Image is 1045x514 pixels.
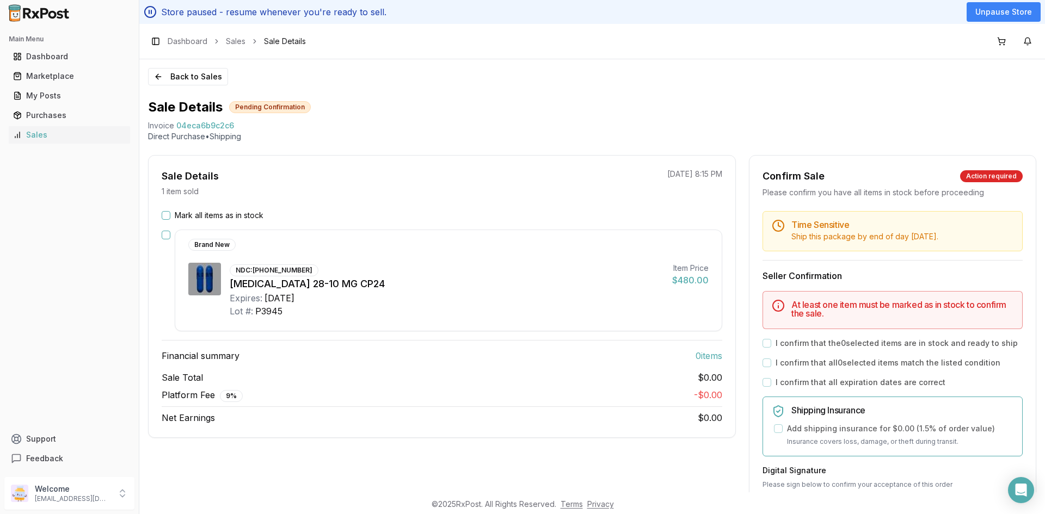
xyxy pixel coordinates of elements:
h5: Time Sensitive [791,220,1013,229]
div: Please confirm you have all items in stock before proceeding [763,187,1023,198]
p: Welcome [35,484,110,494]
h1: Sale Details [148,98,223,116]
div: P3945 [255,305,282,318]
span: 04eca6b9c2c6 [176,120,234,131]
a: Dashboard [9,47,130,66]
span: - $0.00 [694,389,722,400]
img: Namzaric 28-10 MG CP24 [188,263,221,295]
div: Lot #: [230,305,253,318]
p: Please sign below to confirm your acceptance of this order [763,480,1023,489]
button: Marketplace [4,67,134,85]
p: Insurance covers loss, damage, or theft during transit. [787,436,1013,447]
a: Marketplace [9,66,130,86]
h5: Shipping Insurance [791,406,1013,414]
div: Marketplace [13,71,126,82]
label: I confirm that the 0 selected items are in stock and ready to ship [776,338,1018,349]
button: Support [4,429,134,449]
button: Feedback [4,449,134,468]
div: Sales [13,129,126,140]
div: Open Intercom Messenger [1008,477,1034,503]
img: RxPost Logo [4,4,74,22]
button: Dashboard [4,48,134,65]
div: Confirm Sale [763,169,825,184]
div: Pending Confirmation [229,101,311,113]
a: Sales [9,125,130,145]
a: Sales [226,36,245,47]
div: NDC: [PHONE_NUMBER] [230,264,318,276]
button: Purchases [4,107,134,124]
p: [EMAIL_ADDRESS][DOMAIN_NAME] [35,494,110,503]
a: Terms [561,499,583,509]
img: User avatar [11,485,28,502]
label: Add shipping insurance for $0.00 ( 1.5 % of order value) [787,423,995,434]
span: 0 item s [696,349,722,362]
button: Sales [4,126,134,144]
p: [DATE] 8:15 PM [667,169,722,179]
p: 1 item sold [162,186,199,197]
button: My Posts [4,87,134,104]
h2: Main Menu [9,35,130,44]
span: $0.00 [698,412,722,423]
label: I confirm that all expiration dates are correct [776,377,945,388]
div: [MEDICAL_DATA] 28-10 MG CP24 [230,276,663,292]
div: [DATE] [265,292,294,305]
div: Sale Details [162,169,219,184]
a: My Posts [9,86,130,106]
div: $480.00 [672,274,709,287]
button: Back to Sales [148,68,228,85]
span: Sale Total [162,371,203,384]
span: Financial summary [162,349,239,362]
a: Privacy [587,499,614,509]
h3: Seller Confirmation [763,269,1023,282]
h5: At least one item must be marked as in stock to confirm the sale. [791,300,1013,318]
p: Store paused - resume whenever you're ready to sell. [161,5,386,18]
div: Item Price [672,263,709,274]
button: Unpause Store [967,2,1041,22]
div: Brand New [188,239,236,251]
h3: Digital Signature [763,465,1023,476]
span: Ship this package by end of day [DATE] . [791,232,938,241]
div: My Posts [13,90,126,101]
span: Sale Details [264,36,306,47]
a: Dashboard [168,36,207,47]
div: Invoice [148,120,174,131]
div: Dashboard [13,51,126,62]
div: Expires: [230,292,262,305]
span: $0.00 [698,371,722,384]
label: I confirm that all 0 selected items match the listed condition [776,357,1000,368]
div: Purchases [13,110,126,121]
span: Feedback [26,453,63,464]
label: Mark all items as in stock [175,210,263,221]
div: Action required [960,170,1023,182]
div: 9 % [220,390,243,402]
p: Direct Purchase • Shipping [148,131,1036,142]
span: Net Earnings [162,411,215,424]
nav: breadcrumb [168,36,306,47]
a: Purchases [9,106,130,125]
span: Platform Fee [162,388,243,402]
